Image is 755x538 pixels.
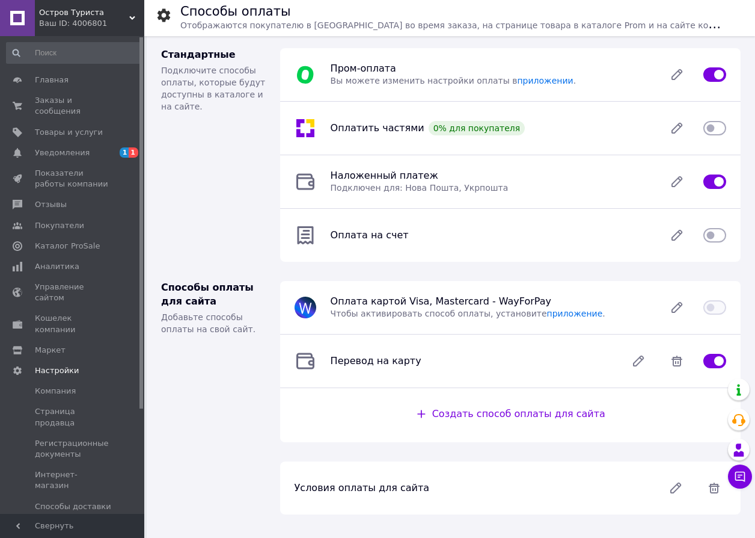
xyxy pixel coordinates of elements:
span: Отображаются покупателю в [GEOGRAPHIC_DATA] во время заказа, на странице товара в каталоге Prom и... [180,17,744,31]
span: Компания [35,386,76,397]
h1: Способы оплаты [180,4,291,19]
span: Остров Туриста [39,7,129,18]
span: Способы оплаты для сайта [161,282,254,307]
span: Добавьте способы оплаты на свой сайт. [161,312,255,334]
span: Отзывы [35,199,67,210]
span: Подключите способы оплаты, которые будут доступны в каталоге и на сайте. [161,66,265,111]
span: Создать способ оплаты для сайта [432,408,605,419]
span: Пром-оплата [331,63,396,74]
div: 0% для покупателя [429,121,525,135]
span: Каталог ProSale [35,241,100,252]
span: 1 [129,147,138,158]
span: Показатели работы компании [35,168,111,190]
span: Чтобы активировать способ оплаты, установите . [331,309,605,318]
input: Поиск [6,42,142,64]
div: Создать способ оплаты для сайта [415,407,605,421]
span: Оплата картой Visa, Mastercard - WayForPay [331,295,551,307]
a: приложение [547,309,603,318]
span: Кошелек компании [35,313,111,335]
span: Оплатить частями [331,122,424,134]
span: Наложенный платеж [331,170,438,181]
span: Товары и услуги [35,127,103,138]
a: приложении [517,76,573,85]
span: Интернет-магазин [35,469,111,491]
span: Регистрационные документы [35,438,111,460]
span: Управление сайтом [35,282,111,303]
span: Покупатели [35,220,84,231]
span: Главная [35,75,69,85]
span: Маркет [35,345,66,356]
span: Подключен для: Нова Пошта, Укрпошта [331,183,509,193]
span: Заказы и сообщения [35,95,111,117]
span: Настройки [35,365,79,376]
div: Ваш ID: 4006801 [39,18,144,29]
span: Вы можете изменить настройки оплаты в . [331,76,576,85]
span: Условия оплаты для сайта [295,482,430,493]
span: 1 [120,147,129,158]
span: Аналитика [35,261,79,272]
span: Страница продавца [35,406,111,428]
button: Чат с покупателем [728,465,752,489]
span: Стандартные [161,49,236,60]
span: Перевод на карту [331,355,421,366]
span: Способы доставки [35,501,111,512]
span: Уведомления [35,147,90,158]
span: Оплата на счет [331,229,409,241]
